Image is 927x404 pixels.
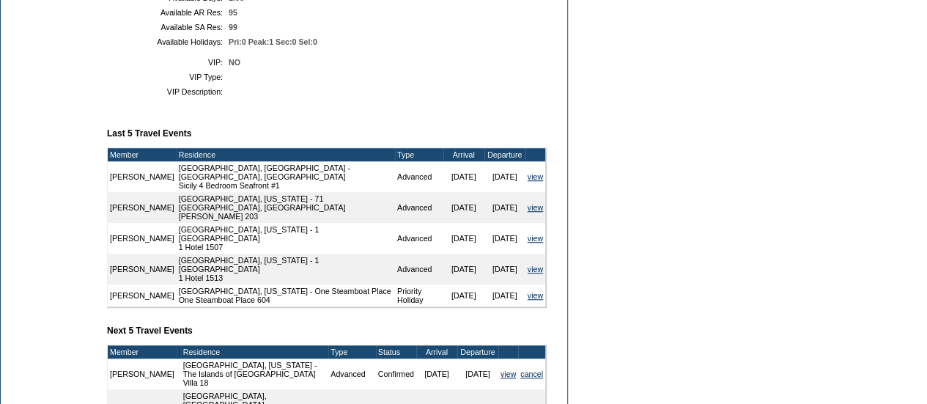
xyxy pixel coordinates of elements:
[395,148,443,161] td: Type
[443,254,484,284] td: [DATE]
[108,345,177,359] td: Member
[528,291,543,300] a: view
[395,284,443,306] td: Priority Holiday
[484,148,525,161] td: Departure
[181,359,329,389] td: [GEOGRAPHIC_DATA], [US_STATE] - The Islands of [GEOGRAPHIC_DATA] Villa 18
[229,58,240,67] span: NO
[443,161,484,192] td: [DATE]
[108,284,177,306] td: [PERSON_NAME]
[484,161,525,192] td: [DATE]
[177,161,395,192] td: [GEOGRAPHIC_DATA], [GEOGRAPHIC_DATA] - [GEOGRAPHIC_DATA], [GEOGRAPHIC_DATA] Sicily 4 Bedroom Seaf...
[395,192,443,223] td: Advanced
[484,223,525,254] td: [DATE]
[229,37,317,46] span: Pri:0 Peak:1 Sec:0 Sel:0
[416,345,457,359] td: Arrival
[108,359,177,389] td: [PERSON_NAME]
[108,148,177,161] td: Member
[113,8,223,17] td: Available AR Res:
[113,73,223,81] td: VIP Type:
[108,192,177,223] td: [PERSON_NAME]
[457,345,498,359] td: Departure
[107,128,191,139] b: Last 5 Travel Events
[484,192,525,223] td: [DATE]
[395,223,443,254] td: Advanced
[181,345,329,359] td: Residence
[484,254,525,284] td: [DATE]
[416,359,457,389] td: [DATE]
[177,254,395,284] td: [GEOGRAPHIC_DATA], [US_STATE] - 1 [GEOGRAPHIC_DATA] 1 Hotel 1513
[229,23,237,32] span: 99
[328,345,376,359] td: Type
[177,223,395,254] td: [GEOGRAPHIC_DATA], [US_STATE] - 1 [GEOGRAPHIC_DATA] 1 Hotel 1507
[113,37,223,46] td: Available Holidays:
[108,254,177,284] td: [PERSON_NAME]
[177,192,395,223] td: [GEOGRAPHIC_DATA], [US_STATE] - 71 [GEOGRAPHIC_DATA], [GEOGRAPHIC_DATA] [PERSON_NAME] 203
[457,359,498,389] td: [DATE]
[501,370,516,378] a: view
[376,345,416,359] td: Status
[484,284,525,306] td: [DATE]
[113,58,223,67] td: VIP:
[113,23,223,32] td: Available SA Res:
[528,234,543,243] a: view
[113,87,223,96] td: VIP Description:
[177,284,395,306] td: [GEOGRAPHIC_DATA], [US_STATE] - One Steamboat Place One Steamboat Place 604
[443,148,484,161] td: Arrival
[520,370,543,378] a: cancel
[443,223,484,254] td: [DATE]
[108,223,177,254] td: [PERSON_NAME]
[395,161,443,192] td: Advanced
[395,254,443,284] td: Advanced
[229,8,237,17] span: 95
[528,203,543,212] a: view
[108,161,177,192] td: [PERSON_NAME]
[528,172,543,181] a: view
[443,192,484,223] td: [DATE]
[328,359,376,389] td: Advanced
[443,284,484,306] td: [DATE]
[107,326,193,336] b: Next 5 Travel Events
[376,359,416,389] td: Confirmed
[177,148,395,161] td: Residence
[528,265,543,273] a: view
